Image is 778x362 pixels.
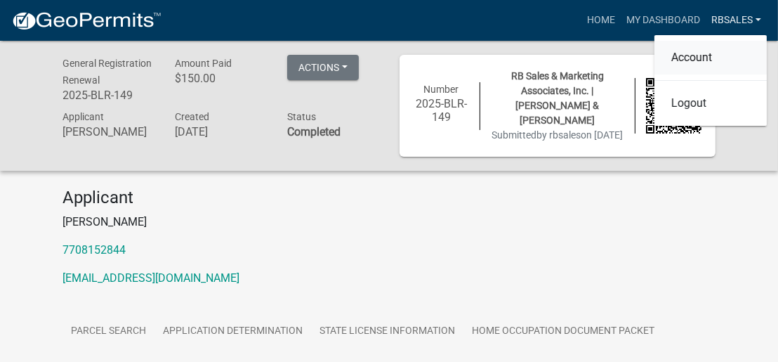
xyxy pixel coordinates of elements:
[62,111,104,122] span: Applicant
[492,129,624,141] span: Submitted on [DATE]
[311,309,463,354] a: State License Information
[463,309,663,354] a: Home Occupation Document Packet
[287,55,359,80] button: Actions
[154,309,311,354] a: Application Determination
[706,7,767,34] a: rbsales
[287,125,341,138] strong: Completed
[62,89,154,102] h6: 2025-BLR-149
[62,58,152,86] span: General Registration Renewal
[175,125,266,138] h6: [DATE]
[62,188,716,208] h4: Applicant
[175,111,209,122] span: Created
[424,84,459,95] span: Number
[621,7,706,34] a: My Dashboard
[414,97,469,124] h6: 2025-BLR-149
[511,70,604,126] span: RB Sales & Marketing Associates, Inc. | [PERSON_NAME] & [PERSON_NAME]
[287,111,316,122] span: Status
[62,271,239,285] a: [EMAIL_ADDRESS][DOMAIN_NAME]
[654,41,767,75] a: Account
[581,7,621,34] a: Home
[62,125,154,138] h6: [PERSON_NAME]
[175,58,232,69] span: Amount Paid
[62,214,716,231] p: [PERSON_NAME]
[654,35,767,126] div: rbsales
[62,309,154,354] a: Parcel search
[175,72,266,85] h6: $150.00
[654,86,767,120] a: Logout
[537,129,581,141] span: by rbsales
[646,78,701,134] img: QR code
[62,243,126,257] a: 7708152844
